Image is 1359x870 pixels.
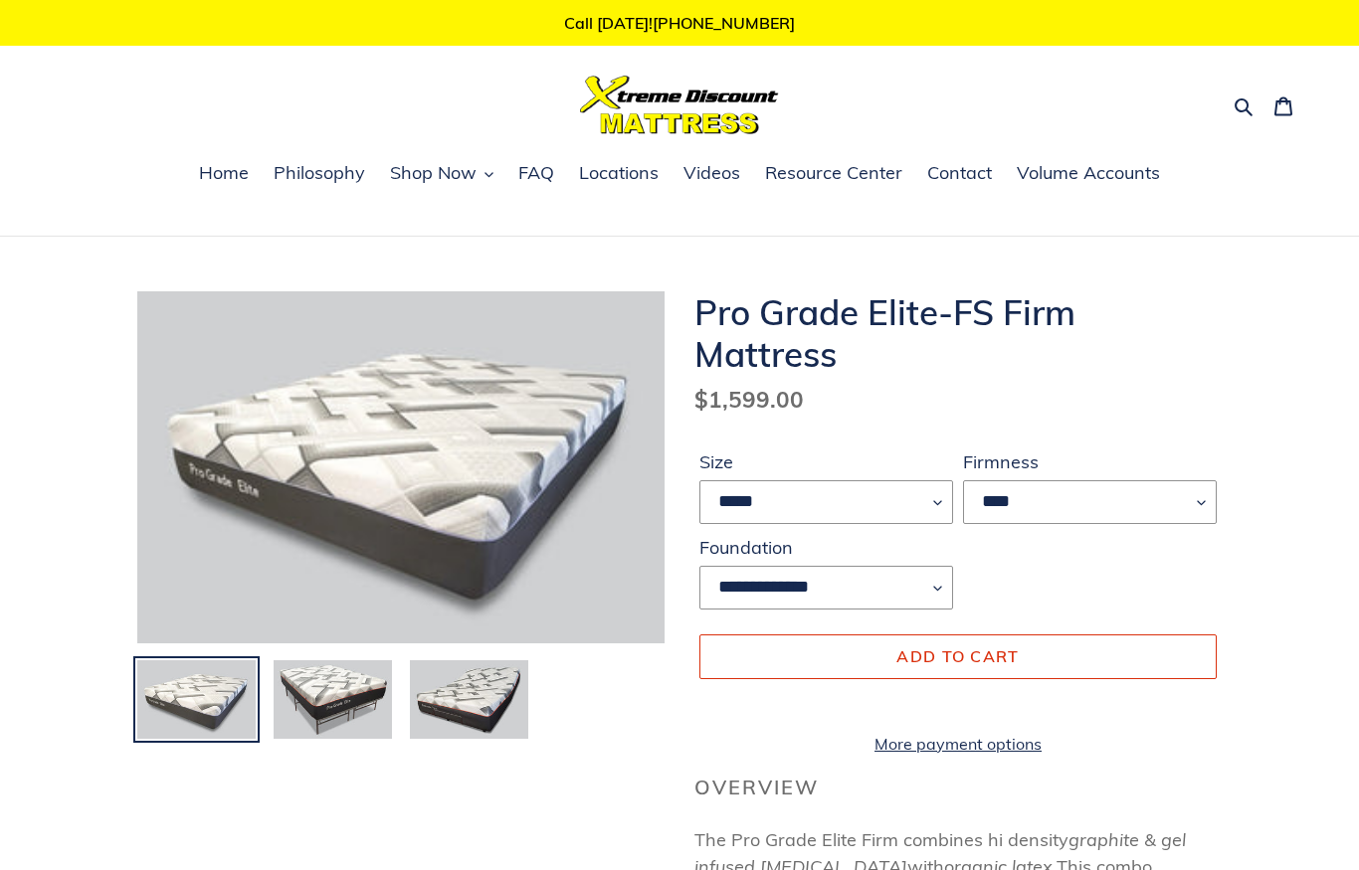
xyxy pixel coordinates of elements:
[579,161,659,185] span: Locations
[274,161,365,185] span: Philosophy
[963,448,1217,475] label: Firmness
[694,291,1222,375] h1: Pro Grade Elite-FS Firm Mattress
[694,385,804,414] span: $1,599.00
[927,161,992,185] span: Contact
[699,534,953,561] label: Foundation
[674,159,750,189] a: Videos
[199,161,249,185] span: Home
[569,159,669,189] a: Locations
[264,159,375,189] a: Philosophy
[917,159,1002,189] a: Contact
[272,658,394,742] img: Load image into Gallery viewer, Pro Grade Elite-FS Firm Mattress
[408,658,530,742] img: Load image into Gallery viewer, Pro Grade Elite-FS Firm Mattress
[518,161,554,185] span: FAQ
[699,634,1217,678] button: Add to cart
[765,161,902,185] span: Resource Center
[390,161,477,185] span: Shop Now
[508,159,564,189] a: FAQ
[755,159,912,189] a: Resource Center
[137,291,665,642] img: Pro Grade Elite-FS Firm Mattress
[683,161,740,185] span: Videos
[1007,159,1170,189] a: Volume Accounts
[694,776,1222,799] h2: Overview
[653,13,795,33] a: [PHONE_NUMBER]
[580,76,779,134] img: Xtreme Discount Mattress
[189,159,259,189] a: Home
[896,646,1019,666] span: Add to cart
[135,658,258,742] img: Load image into Gallery viewer, Pro Grade Elite-FS Firm Mattress
[699,448,953,475] label: Size
[699,732,1217,756] a: More payment options
[380,159,503,189] button: Shop Now
[1017,161,1160,185] span: Volume Accounts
